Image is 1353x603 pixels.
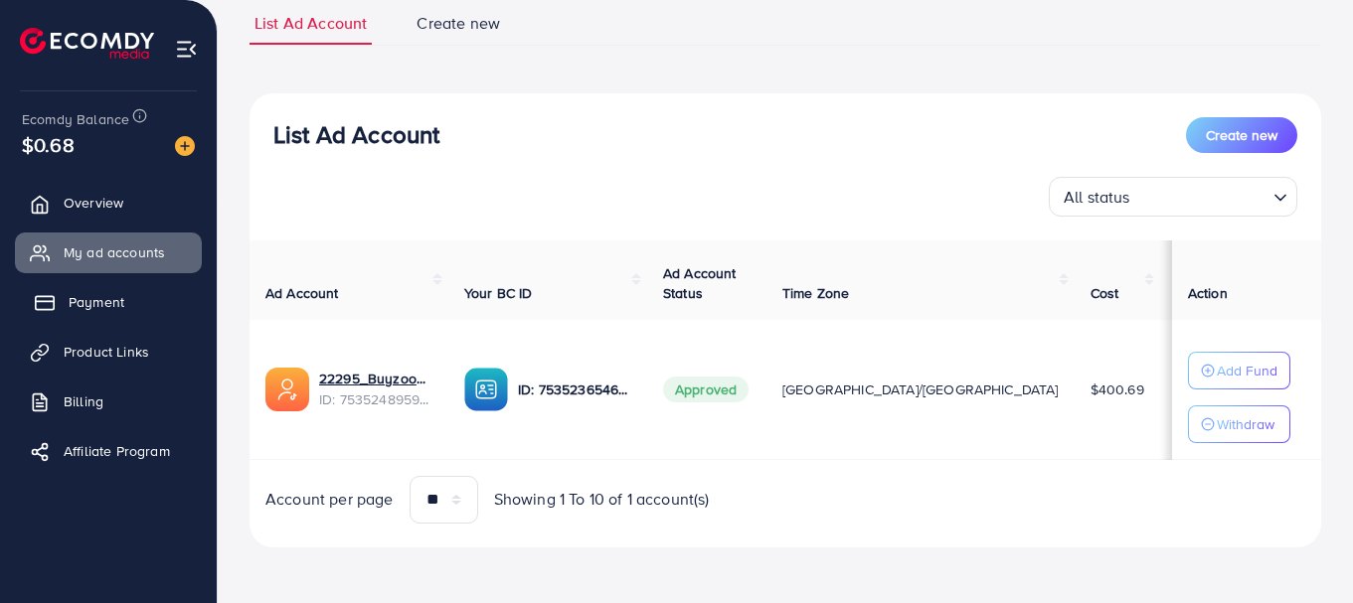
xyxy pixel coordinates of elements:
[663,263,737,303] span: Ad Account Status
[464,283,533,303] span: Your BC ID
[1188,405,1290,443] button: Withdraw
[1217,412,1274,436] p: Withdraw
[1091,283,1119,303] span: Cost
[15,381,202,421] a: Billing
[1188,352,1290,389] button: Add Fund
[265,283,339,303] span: Ad Account
[782,283,849,303] span: Time Zone
[417,12,500,35] span: Create new
[1136,179,1266,212] input: Search for option
[265,488,394,511] span: Account per page
[175,38,198,61] img: menu
[273,120,439,149] h3: List Ad Account
[64,441,170,461] span: Affiliate Program
[64,391,103,411] span: Billing
[1217,359,1277,382] p: Add Fund
[64,342,149,362] span: Product Links
[1206,125,1277,145] span: Create new
[663,377,749,402] span: Approved
[494,488,710,511] span: Showing 1 To 10 of 1 account(s)
[319,389,432,409] span: ID: 7535248959753879569
[1268,514,1338,588] iframe: Chat
[64,193,123,213] span: Overview
[64,242,165,262] span: My ad accounts
[15,232,202,272] a: My ad accounts
[319,369,432,409] div: <span class='underline'>22295_Buyzoon_1754436876148</span></br>7535248959753879569
[20,28,154,59] img: logo
[69,292,124,312] span: Payment
[782,379,1059,399] span: [GEOGRAPHIC_DATA]/[GEOGRAPHIC_DATA]
[22,130,75,159] span: $0.68
[22,109,129,129] span: Ecomdy Balance
[1186,117,1297,153] button: Create new
[464,368,508,411] img: ic-ba-acc.ded83a64.svg
[15,282,202,322] a: Payment
[15,332,202,372] a: Product Links
[518,377,631,401] p: ID: 7535236546228699152
[175,136,195,156] img: image
[254,12,367,35] span: List Ad Account
[1049,177,1297,217] div: Search for option
[1188,283,1228,303] span: Action
[265,368,309,411] img: ic-ads-acc.e4c84228.svg
[1060,183,1134,212] span: All status
[319,369,432,388] a: 22295_Buyzoon_1754436876148
[1091,379,1144,399] span: $400.69
[15,183,202,223] a: Overview
[15,431,202,471] a: Affiliate Program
